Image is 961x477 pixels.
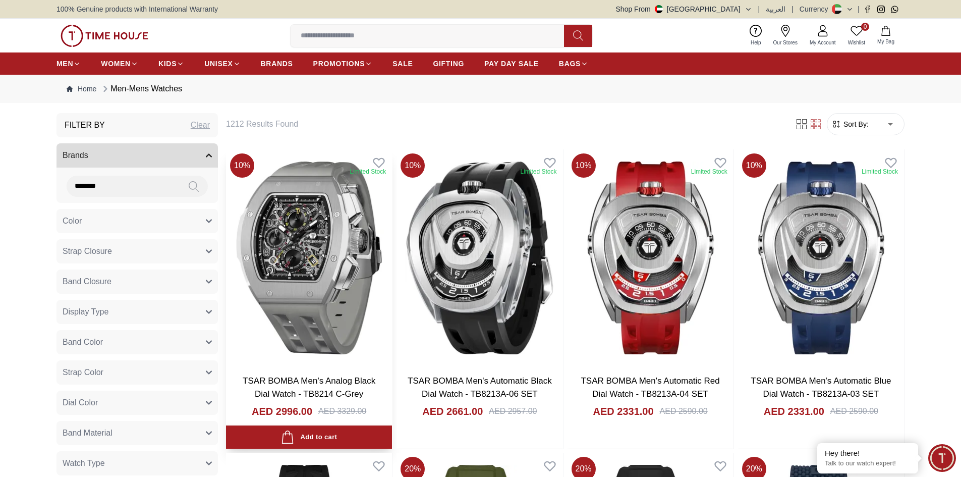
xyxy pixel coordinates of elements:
[56,300,218,324] button: Display Type
[751,376,891,399] a: TSAR BOMBA Men's Automatic Blue Dial Watch - TB8213A-03 SET
[63,306,108,318] span: Display Type
[318,405,366,417] div: AED 3329.00
[767,23,804,48] a: Our Stores
[56,330,218,354] button: Band Color
[63,397,98,409] span: Dial Color
[616,4,752,14] button: Shop From[GEOGRAPHIC_DATA]
[758,4,760,14] span: |
[593,404,653,418] h4: AED 2331.00
[830,405,878,417] div: AED 2590.00
[766,4,785,14] button: العربية
[226,118,782,130] h6: 1212 Results Found
[520,168,556,176] div: Limited Stock
[226,149,392,366] img: TSAR BOMBA Men's Analog Black Dial Watch - TB8214 C-Grey
[831,119,869,129] button: Sort By:
[422,404,483,418] h4: AED 2661.00
[433,55,464,73] a: GIFTING
[559,59,581,69] span: BAGS
[56,55,81,73] a: MEN
[56,239,218,263] button: Strap Closure
[655,5,663,13] img: United Arab Emirates
[63,366,103,379] span: Strap Color
[56,143,218,168] button: Brands
[261,55,293,73] a: BRANDS
[484,59,539,69] span: PAY DAY SALE
[568,149,733,366] img: TSAR BOMBA Men's Automatic Red Dial Watch - TB8213A-04 SET
[158,59,177,69] span: KIDS
[100,83,182,95] div: Men-Mens Watches
[56,270,218,294] button: Band Closure
[408,376,552,399] a: TSAR BOMBA Men's Automatic Black Dial Watch - TB8213A-06 SET
[841,119,869,129] span: Sort By:
[489,405,537,417] div: AED 2957.00
[56,391,218,415] button: Dial Color
[63,276,111,288] span: Band Closure
[401,153,425,178] span: 10 %
[313,59,365,69] span: PROMOTIONS
[792,4,794,14] span: |
[63,215,82,227] span: Color
[825,448,911,458] div: Hey there!
[252,404,312,418] h4: AED 2996.00
[63,245,112,257] span: Strap Closure
[56,360,218,385] button: Strap Color
[63,427,112,439] span: Band Material
[63,336,103,348] span: Band Color
[63,149,88,162] span: Brands
[559,55,588,73] a: BAGS
[226,426,392,449] button: Add to cart
[484,55,539,73] a: PAY DAY SALE
[397,149,562,366] img: TSAR BOMBA Men's Automatic Black Dial Watch - TB8213A-06 SET
[230,153,254,178] span: 10 %
[313,55,373,73] a: PROMOTIONS
[56,4,218,14] span: 100% Genuine products with International Warranty
[844,39,869,46] span: Wishlist
[56,209,218,233] button: Color
[891,6,898,13] a: Whatsapp
[800,4,832,14] div: Currency
[67,84,96,94] a: Home
[769,39,802,46] span: Our Stores
[243,376,375,399] a: TSAR BOMBA Men's Analog Black Dial Watch - TB8214 C-Grey
[63,457,105,469] span: Watch Type
[862,168,898,176] div: Limited Stock
[928,444,956,472] div: Chat Widget
[873,38,898,45] span: My Bag
[691,168,727,176] div: Limited Stock
[61,25,148,47] img: ...
[581,376,719,399] a: TSAR BOMBA Men's Automatic Red Dial Watch - TB8213A-04 SET
[65,119,105,131] h3: Filter By
[392,55,413,73] a: SALE
[281,431,337,444] div: Add to cart
[842,23,871,48] a: 0Wishlist
[204,59,233,69] span: UNISEX
[101,55,138,73] a: WOMEN
[871,24,900,47] button: My Bag
[738,149,904,366] img: TSAR BOMBA Men's Automatic Blue Dial Watch - TB8213A-03 SET
[806,39,840,46] span: My Account
[56,59,73,69] span: MEN
[56,75,905,103] nav: Breadcrumb
[861,23,869,31] span: 0
[764,404,824,418] h4: AED 2331.00
[660,405,708,417] div: AED 2590.00
[858,4,860,14] span: |
[204,55,240,73] a: UNISEX
[350,168,386,176] div: Limited Stock
[392,59,413,69] span: SALE
[261,59,293,69] span: BRANDS
[745,23,767,48] a: Help
[56,451,218,475] button: Watch Type
[864,6,871,13] a: Facebook
[877,6,885,13] a: Instagram
[572,153,596,178] span: 10 %
[158,55,184,73] a: KIDS
[101,59,131,69] span: WOMEN
[433,59,464,69] span: GIFTING
[825,459,911,468] p: Talk to our watch expert!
